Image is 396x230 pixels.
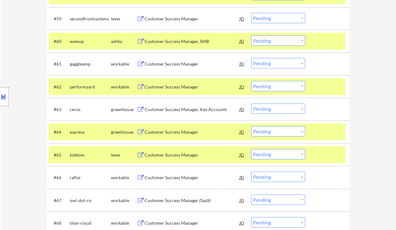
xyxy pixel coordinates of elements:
[54,197,65,204] div: #67
[111,38,137,45] div: ashby
[70,220,111,226] div: titan-cloud
[145,106,239,113] div: Customer Success Manager, Key Accounts
[70,174,111,181] div: raftai
[145,61,239,67] div: Customer Success Manager
[239,58,245,69] div: JD
[239,149,245,160] div: JD
[239,104,245,115] div: JD
[111,197,137,204] div: workable
[111,152,137,158] div: lever
[111,16,137,22] div: lever
[70,16,111,22] div: secondfrontsystems
[145,129,239,135] div: Customer Success Manager
[239,13,245,24] div: JD
[111,84,137,90] div: workable
[145,16,239,22] div: Customer Success Manager
[111,106,137,113] div: greenhouse
[111,174,137,181] div: workable
[54,16,65,22] div: #59
[111,129,137,135] div: greenhouse
[239,126,245,137] div: JD
[145,84,239,90] div: Customer Success Manager
[54,174,65,181] div: #66
[70,38,111,45] div: evenup
[145,174,239,181] div: Customer Success Manager
[111,61,137,67] div: workable
[239,217,245,228] div: JD
[145,220,239,226] div: Customer Success Manager
[239,81,245,92] div: JD
[239,35,245,47] div: JD
[145,152,239,158] div: Customer Success Manager
[111,220,137,226] div: workable
[239,172,245,183] div: JD
[145,38,239,45] div: Customer Success Manager, SMB
[145,197,239,204] div: Customer Success Manager (SaaS)
[70,197,111,204] div: owl-dot-co
[239,195,245,206] div: JD
[54,38,65,45] div: #60
[54,220,65,226] div: #68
